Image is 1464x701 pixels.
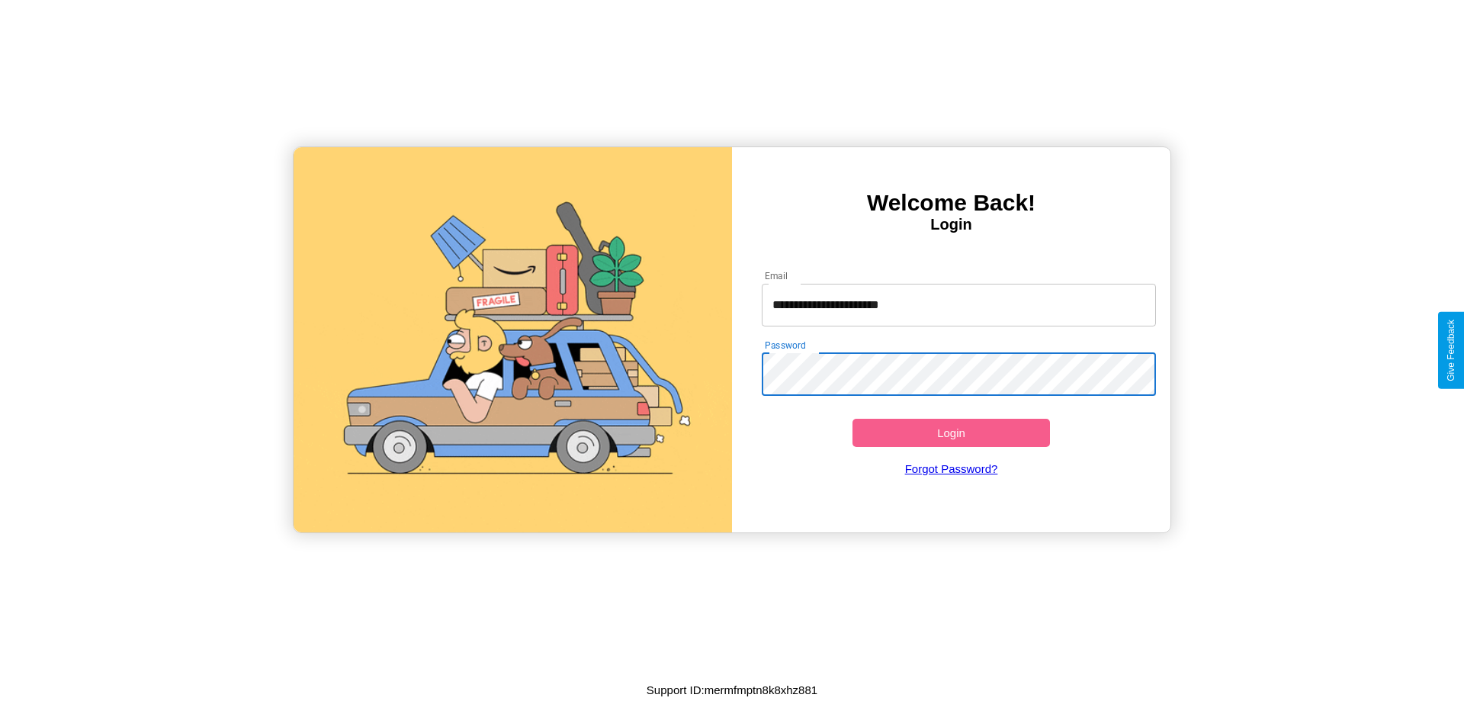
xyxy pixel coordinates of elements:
[294,147,732,532] img: gif
[732,216,1170,233] h4: Login
[754,447,1149,490] a: Forgot Password?
[647,680,817,700] p: Support ID: mermfmptn8k8xhz881
[765,339,805,352] label: Password
[1446,320,1456,381] div: Give Feedback
[852,419,1050,447] button: Login
[765,269,788,282] label: Email
[732,190,1170,216] h3: Welcome Back!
